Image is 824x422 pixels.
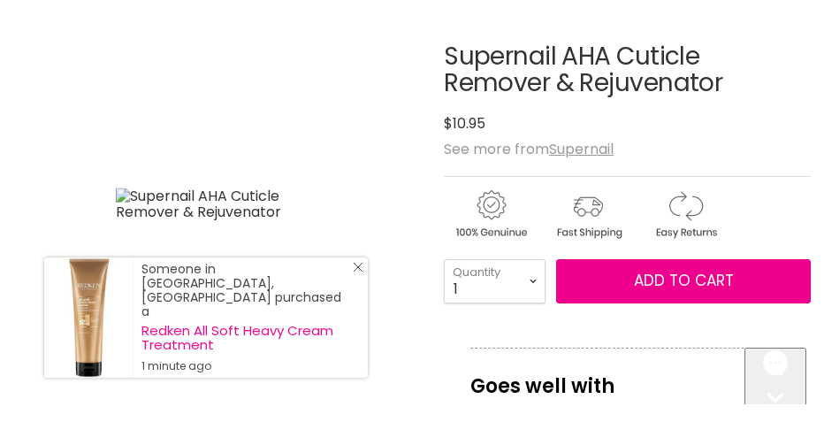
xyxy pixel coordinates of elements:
small: 1 minute ago [141,359,350,373]
h1: Supernail AHA Cuticle Remover & Rejuvenator [444,43,811,98]
a: Supernail [549,139,614,159]
a: Close Notification [346,262,363,280]
span: $10.95 [444,113,485,134]
svg: Close Icon [353,262,363,272]
select: Quantity [444,259,546,303]
div: Someone in [GEOGRAPHIC_DATA], [GEOGRAPHIC_DATA] purchased a [141,262,350,373]
span: See more from [444,139,614,159]
img: shipping.gif [541,188,635,242]
img: genuine.gif [444,188,538,242]
span: Add to cart [634,270,734,291]
a: Visit product page [44,257,133,378]
img: returns.gif [638,188,732,242]
p: Goes well with [470,348,784,406]
iframe: Gorgias live chat messenger [744,348,806,404]
a: Redken All Soft Heavy Cream Treatment [141,324,350,352]
button: Add to cart [556,259,811,303]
